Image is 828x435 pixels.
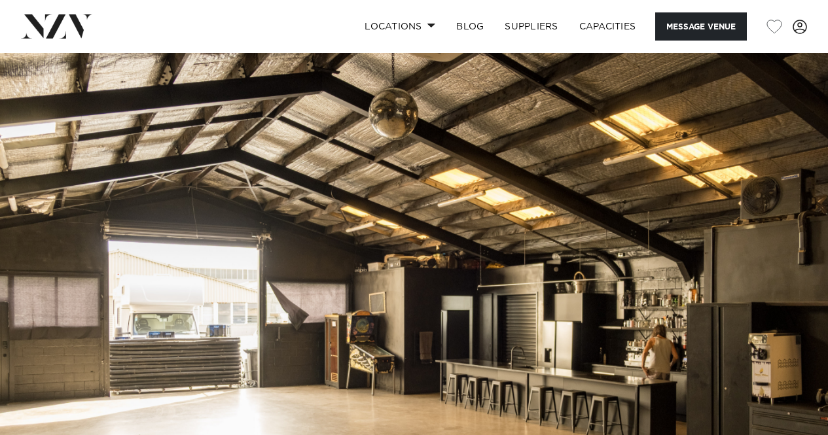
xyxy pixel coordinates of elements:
[446,12,494,41] a: BLOG
[569,12,647,41] a: Capacities
[21,14,92,38] img: nzv-logo.png
[354,12,446,41] a: Locations
[655,12,747,41] button: Message Venue
[494,12,568,41] a: SUPPLIERS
